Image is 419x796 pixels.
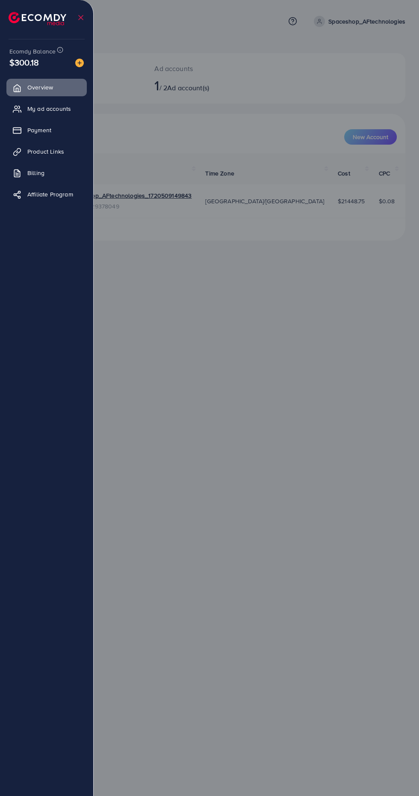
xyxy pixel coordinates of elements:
span: Affiliate Program [27,190,73,199]
span: Payment [27,126,51,134]
span: $300.18 [9,56,39,68]
span: Ecomdy Balance [9,47,56,56]
a: Affiliate Program [6,186,87,203]
span: My ad accounts [27,104,71,113]
img: logo [9,12,66,25]
a: Billing [6,164,87,181]
a: My ad accounts [6,100,87,117]
span: Billing [27,169,44,177]
span: Product Links [27,147,64,156]
a: Product Links [6,143,87,160]
span: Overview [27,83,53,92]
img: image [75,59,84,67]
a: Payment [6,122,87,139]
a: Overview [6,79,87,96]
